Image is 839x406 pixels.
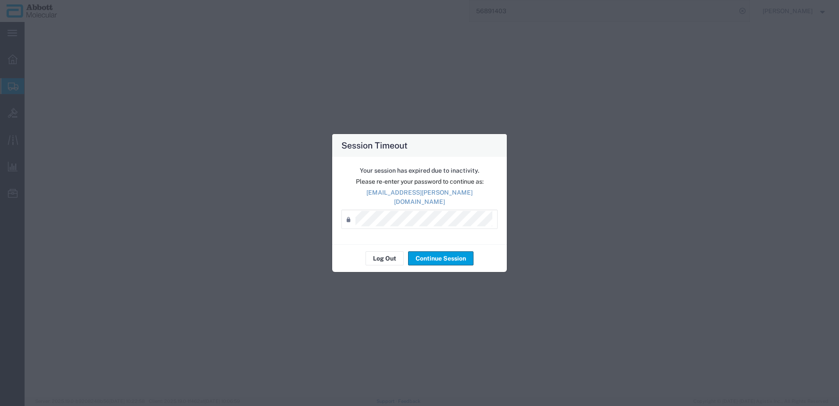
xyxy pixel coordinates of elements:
button: Continue Session [408,251,473,265]
p: Your session has expired due to inactivity. [341,166,498,175]
p: Please re-enter your password to continue as: [341,177,498,186]
p: [EMAIL_ADDRESS][PERSON_NAME][DOMAIN_NAME] [341,188,498,207]
button: Log Out [366,251,404,265]
h4: Session Timeout [341,139,408,152]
